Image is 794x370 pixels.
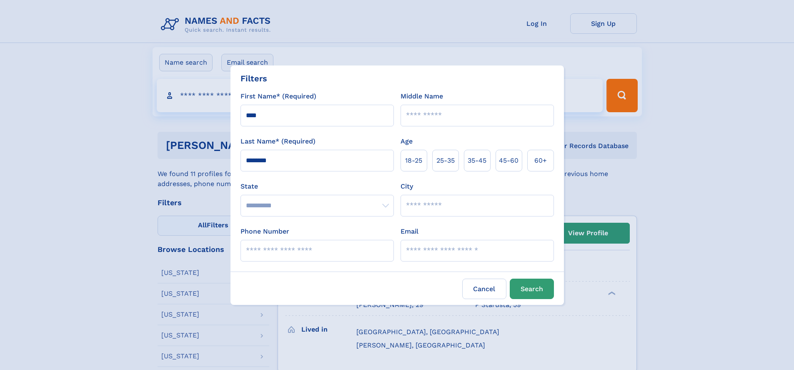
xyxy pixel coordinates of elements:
[240,72,267,85] div: Filters
[401,181,413,191] label: City
[468,156,486,166] span: 35‑45
[534,156,547,166] span: 60+
[401,91,443,101] label: Middle Name
[240,181,394,191] label: State
[240,136,316,146] label: Last Name* (Required)
[240,227,289,237] label: Phone Number
[510,279,554,299] button: Search
[401,136,413,146] label: Age
[499,156,518,166] span: 45‑60
[405,156,422,166] span: 18‑25
[462,279,506,299] label: Cancel
[436,156,455,166] span: 25‑35
[240,91,316,101] label: First Name* (Required)
[401,227,418,237] label: Email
